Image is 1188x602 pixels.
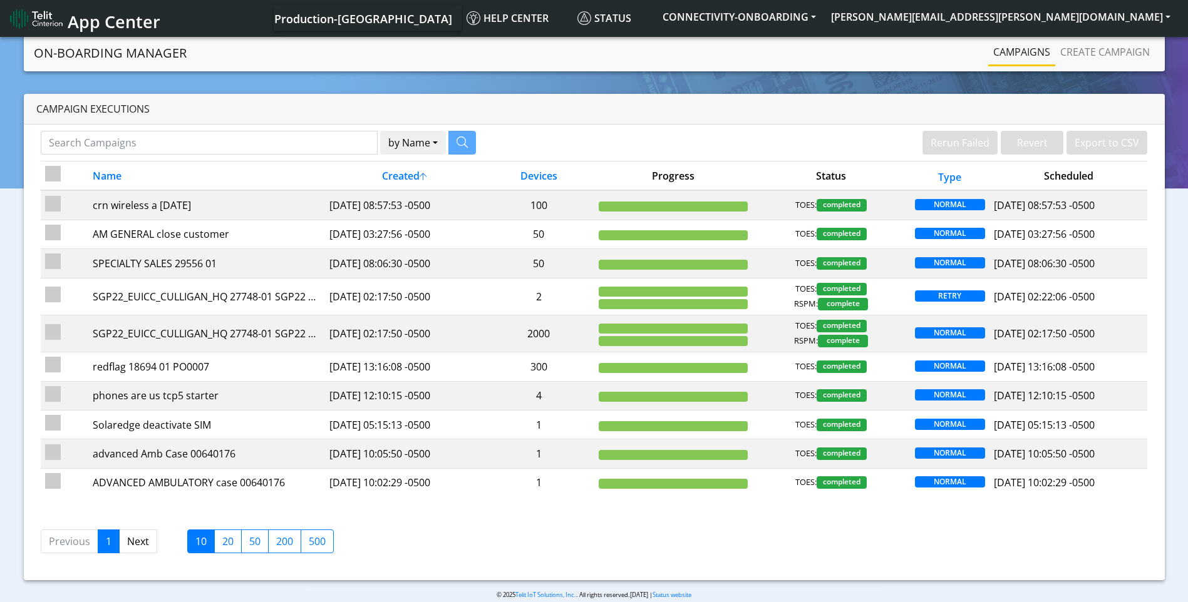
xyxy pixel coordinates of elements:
[915,199,985,210] span: NORMAL
[795,257,817,270] span: TOES:
[462,6,572,31] a: Help center
[483,439,594,468] td: 1
[483,411,594,439] td: 1
[483,315,594,352] td: 2000
[325,468,483,497] td: [DATE] 10:02:29 -0500
[325,249,483,278] td: [DATE] 08:06:30 -0500
[268,529,301,553] label: 200
[794,298,818,310] span: RSPM:
[795,228,817,240] span: TOES:
[93,256,321,271] div: SPECIALTY SALES 29556 01
[483,352,594,381] td: 300
[274,6,452,31] a: Your current platform instance
[467,11,480,25] img: knowledge.svg
[824,6,1178,28] button: [PERSON_NAME][EMAIL_ADDRESS][PERSON_NAME][DOMAIN_NAME]
[915,228,985,239] span: NORMAL
[93,388,321,403] div: phones are us tcp5 starter
[653,591,691,599] a: Status website
[325,439,483,468] td: [DATE] 10:05:50 -0500
[325,315,483,352] td: [DATE] 02:17:50 -0500
[10,5,158,32] a: App Center
[325,411,483,439] td: [DATE] 05:15:13 -0500
[93,227,321,242] div: AM GENERAL close customer
[795,199,817,212] span: TOES:
[818,335,868,347] span: complete
[988,39,1055,64] a: Campaigns
[93,417,321,432] div: Solaredge deactivate SIM
[467,11,549,25] span: Help center
[325,278,483,315] td: [DATE] 02:17:50 -0500
[1001,131,1063,155] button: Revert
[994,227,1095,241] span: [DATE] 03:27:56 -0500
[1067,131,1147,155] button: Export to CSV
[306,590,882,599] p: © 2025 . All rights reserved.[DATE] |
[187,529,215,553] label: 10
[241,529,269,553] label: 50
[817,360,867,373] span: completed
[915,476,985,487] span: NORMAL
[483,249,594,278] td: 50
[994,389,1095,402] span: [DATE] 12:10:15 -0500
[817,228,867,240] span: completed
[915,257,985,268] span: NORMAL
[994,476,1095,489] span: [DATE] 10:02:29 -0500
[68,10,160,33] span: App Center
[325,190,483,220] td: [DATE] 08:57:53 -0500
[483,161,594,191] th: Devices
[93,326,321,341] div: SGP22_EUICC_CULLIGAN_HQ 27748-01 SGP22 eProfile 2 2nd
[915,360,985,372] span: NORMAL
[380,131,446,155] button: by Name
[483,220,594,248] td: 50
[93,446,321,461] div: advanced Amb Case 00640176
[795,320,817,332] span: TOES:
[795,476,817,489] span: TOES:
[817,389,867,402] span: completed
[795,447,817,460] span: TOES:
[483,190,594,220] td: 100
[817,476,867,489] span: completed
[515,591,576,599] a: Telit IoT Solutions, Inc.
[915,327,985,339] span: NORMAL
[93,289,321,304] div: SGP22_EUICC_CULLIGAN_HQ 27748-01 SGP22 eProfile 2 2nd
[817,447,867,460] span: completed
[41,131,378,155] input: Search Campaigns
[817,320,867,332] span: completed
[88,161,325,191] th: Name
[915,447,985,459] span: NORMAL
[752,161,911,191] th: Status
[325,381,483,410] td: [DATE] 12:10:15 -0500
[795,419,817,431] span: TOES:
[989,161,1148,191] th: Scheduled
[93,198,321,213] div: crn wireless a [DATE]
[577,11,591,25] img: status.svg
[994,360,1095,374] span: [DATE] 13:16:08 -0500
[483,381,594,410] td: 4
[214,529,242,553] label: 20
[817,419,867,431] span: completed
[817,199,867,212] span: completed
[922,131,998,155] button: Rerun Failed
[594,161,752,191] th: Progress
[93,475,321,490] div: ADVANCED AMBULATORY case 00640176
[911,161,989,191] th: Type
[1055,39,1155,64] a: Create campaign
[577,11,631,25] span: Status
[817,283,867,295] span: completed
[818,298,868,310] span: complete
[24,94,1165,125] div: Campaign Executions
[794,335,818,347] span: RSPM:
[915,419,985,430] span: NORMAL
[817,257,867,270] span: completed
[655,6,824,28] button: CONNECTIVITY-ONBOARDING
[915,290,985,302] span: RETRY
[119,529,157,553] a: Next
[795,283,817,295] span: TOES:
[915,389,985,400] span: NORMAL
[325,352,483,381] td: [DATE] 13:16:08 -0500
[795,360,817,373] span: TOES:
[572,6,655,31] a: Status
[98,529,120,553] a: 1
[994,327,1095,340] span: [DATE] 02:17:50 -0500
[325,220,483,248] td: [DATE] 03:27:56 -0500
[483,468,594,497] td: 1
